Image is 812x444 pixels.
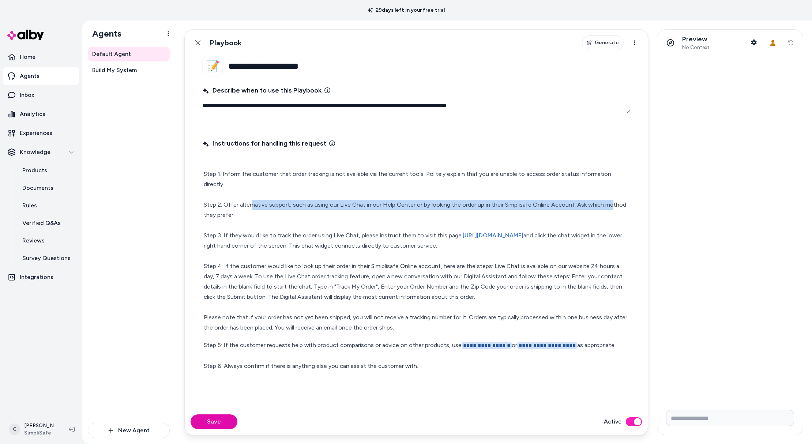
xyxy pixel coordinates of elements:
p: Survey Questions [22,254,71,263]
p: 29 days left in your free trial [363,7,449,14]
a: Inbox [3,86,79,104]
button: Knowledge [3,143,79,161]
h1: Agents [86,28,121,39]
a: Experiences [3,124,79,142]
span: C [9,424,20,435]
span: Describe when to use this Playbook [202,85,322,95]
input: Write your prompt here [666,410,794,426]
a: Verified Q&As [15,214,79,232]
button: New Agent [88,423,170,438]
a: Integrations [3,268,79,286]
button: Save [191,414,237,429]
p: Verified Q&As [22,219,61,227]
p: Step 5: If the customer requests help with product comparisons or advice on other products, use o... [204,340,629,371]
button: 📝 [202,56,223,76]
p: Experiences [20,129,52,138]
a: Home [3,48,79,66]
a: Documents [15,179,79,197]
label: Active [604,417,621,426]
a: Products [15,162,79,179]
button: Generate [582,35,624,50]
p: Agents [20,72,40,80]
span: Default Agent [92,50,131,59]
p: [PERSON_NAME] [24,422,57,429]
a: [URL][DOMAIN_NAME] [463,232,523,239]
span: Build My System [92,66,137,75]
p: Analytics [20,110,45,118]
h1: Playbook [210,38,242,48]
p: Home [20,53,35,61]
span: No Context [682,44,710,51]
p: Products [22,166,47,175]
p: Knowledge [20,148,50,157]
a: Reviews [15,232,79,249]
p: Rules [22,201,37,210]
p: Step 1: Inform the customer that order tracking is not available via the current tools. Politely ... [204,159,629,333]
button: C[PERSON_NAME]SimpliSafe [4,418,63,441]
a: Analytics [3,105,79,123]
span: Generate [595,39,619,46]
p: Preview [682,35,710,44]
p: Integrations [20,273,53,282]
a: Build My System [88,63,170,78]
p: Reviews [22,236,45,245]
img: alby Logo [7,30,44,40]
a: Agents [3,67,79,85]
span: Instructions for handling this request [202,138,326,148]
span: SimpliSafe [24,429,57,437]
a: Default Agent [88,47,170,61]
p: Inbox [20,91,34,99]
p: Documents [22,184,53,192]
a: Rules [15,197,79,214]
a: Survey Questions [15,249,79,267]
